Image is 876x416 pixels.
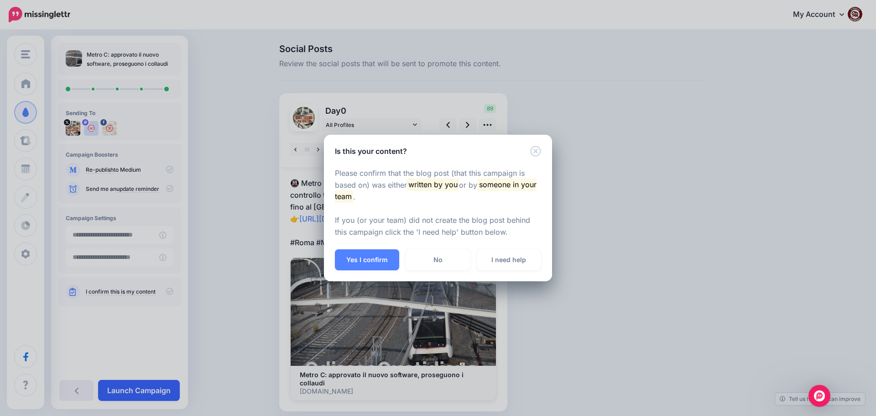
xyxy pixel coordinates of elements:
[335,146,407,157] h5: Is this your content?
[808,385,830,407] div: Open Intercom Messenger
[407,179,459,190] mark: written by you
[335,249,399,270] button: Yes I confirm
[335,168,541,239] p: Please confirm that the blog post (that this campaign is based on) was either or by . If you (or ...
[477,249,541,270] a: I need help
[335,179,537,202] mark: someone in your team
[530,146,541,157] button: Close
[406,249,470,270] a: No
